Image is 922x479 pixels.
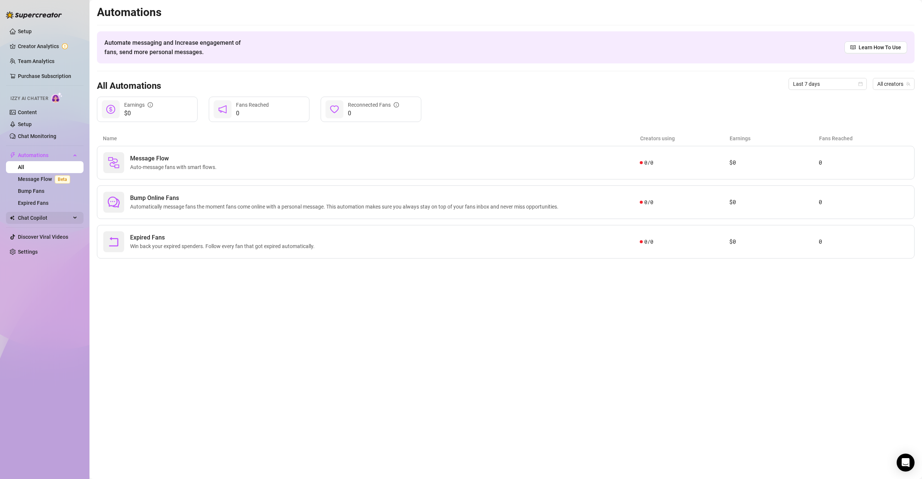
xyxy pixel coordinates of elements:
span: Automations [18,149,71,161]
a: Settings [18,249,38,255]
span: team [906,82,910,86]
span: rollback [108,236,120,248]
span: thunderbolt [10,152,16,158]
article: 0 [819,237,908,246]
a: Purchase Subscription [18,73,71,79]
a: Chat Monitoring [18,133,56,139]
span: $0 [124,109,153,118]
a: All [18,164,24,170]
a: Content [18,109,37,115]
a: Expired Fans [18,200,48,206]
img: AI Chatter [51,92,63,103]
article: $0 [729,237,819,246]
span: Automate messaging and Increase engagement of fans, send more personal messages. [104,38,248,57]
span: Message Flow [130,154,220,163]
h2: Automations [97,5,915,19]
a: Team Analytics [18,58,54,64]
div: Open Intercom Messenger [897,454,915,472]
span: Last 7 days [793,78,862,90]
span: 0 [236,109,269,118]
span: comment [108,196,120,208]
span: dollar [106,105,115,114]
span: calendar [858,82,863,86]
span: notification [218,105,227,114]
span: info-circle [148,102,153,107]
span: heart [330,105,339,114]
span: Izzy AI Chatter [10,95,48,102]
article: Fans Reached [819,134,909,143]
span: Auto-message fans with smart flows. [130,163,220,171]
span: 0 / 0 [644,238,653,246]
img: logo-BBDzfeDw.svg [6,11,62,19]
span: Learn How To Use [859,43,901,51]
span: info-circle [394,102,399,107]
span: Chat Copilot [18,212,71,224]
a: Creator Analytics exclamation-circle [18,40,78,52]
a: Setup [18,28,32,34]
span: read [850,45,856,50]
article: Name [103,134,640,143]
img: Chat Copilot [10,215,15,220]
span: 0 / 0 [644,198,653,206]
img: svg%3e [108,157,120,169]
span: Fans Reached [236,102,269,108]
a: Setup [18,121,32,127]
span: Win back your expired spenders. Follow every fan that got expired automatically. [130,242,318,250]
a: Message FlowBeta [18,176,73,182]
span: 0 [348,109,399,118]
a: Discover Viral Videos [18,234,68,240]
article: 0 [819,158,908,167]
span: Expired Fans [130,233,318,242]
h3: All Automations [97,80,161,92]
article: $0 [729,198,819,207]
a: Bump Fans [18,188,44,194]
div: Earnings [124,101,153,109]
article: 0 [819,198,908,207]
span: 0 / 0 [644,159,653,167]
article: Creators using [640,134,730,143]
span: Bump Online Fans [130,194,561,203]
div: Reconnected Fans [348,101,399,109]
article: $0 [729,158,819,167]
span: Beta [55,175,70,184]
a: Learn How To Use [844,41,907,53]
article: Earnings [730,134,819,143]
span: All creators [877,78,910,90]
span: Automatically message fans the moment fans come online with a personal message. This automation m... [130,203,561,211]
